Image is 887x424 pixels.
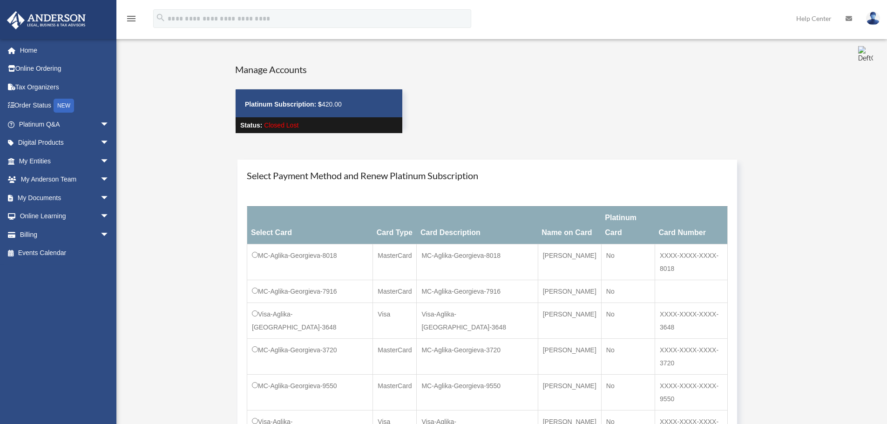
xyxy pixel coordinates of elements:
[538,374,601,410] td: [PERSON_NAME]
[538,206,601,244] th: Name on Card
[601,374,655,410] td: No
[417,303,538,338] td: Visa-Aglika-[GEOGRAPHIC_DATA]-3648
[235,63,403,76] h4: Manage Accounts
[247,280,373,303] td: MC-Aglika-Georgieva-7916
[7,115,123,134] a: Platinum Q&Aarrow_drop_down
[601,244,655,280] td: No
[601,303,655,338] td: No
[417,206,538,244] th: Card Description
[54,99,74,113] div: NEW
[655,338,727,374] td: XXXX-XXXX-XXXX-3720
[247,374,373,410] td: MC-Aglika-Georgieva-9550
[601,280,655,303] td: No
[538,244,601,280] td: [PERSON_NAME]
[126,13,137,24] i: menu
[100,152,119,171] span: arrow_drop_down
[655,206,727,244] th: Card Number
[655,244,727,280] td: XXXX-XXXX-XXXX-8018
[866,12,880,25] img: User Pic
[100,225,119,244] span: arrow_drop_down
[7,134,123,152] a: Digital Productsarrow_drop_down
[417,374,538,410] td: MC-Aglika-Georgieva-9550
[7,170,123,189] a: My Anderson Teamarrow_drop_down
[373,206,417,244] th: Card Type
[245,99,393,110] p: 420.00
[655,374,727,410] td: XXXX-XXXX-XXXX-9550
[4,11,88,29] img: Anderson Advisors Platinum Portal
[247,206,373,244] th: Select Card
[538,338,601,374] td: [PERSON_NAME]
[100,115,119,134] span: arrow_drop_down
[417,338,538,374] td: MC-Aglika-Georgieva-3720
[7,188,123,207] a: My Documentsarrow_drop_down
[417,244,538,280] td: MC-Aglika-Georgieva-8018
[373,244,417,280] td: MasterCard
[7,244,123,262] a: Events Calendar
[245,101,322,108] strong: Platinum Subscription: $
[156,13,166,23] i: search
[373,280,417,303] td: MasterCard
[7,78,123,96] a: Tax Organizers
[126,16,137,24] a: menu
[7,225,123,244] a: Billingarrow_drop_down
[100,134,119,153] span: arrow_drop_down
[247,303,373,338] td: Visa-Aglika-[GEOGRAPHIC_DATA]-3648
[7,152,123,170] a: My Entitiesarrow_drop_down
[7,96,123,115] a: Order StatusNEW
[538,303,601,338] td: [PERSON_NAME]
[601,338,655,374] td: No
[247,338,373,374] td: MC-Aglika-Georgieva-3720
[601,206,655,244] th: Platinum Card
[538,280,601,303] td: [PERSON_NAME]
[373,374,417,410] td: MasterCard
[7,207,123,226] a: Online Learningarrow_drop_down
[100,170,119,189] span: arrow_drop_down
[655,303,727,338] td: XXXX-XXXX-XXXX-3648
[247,169,728,182] h4: Select Payment Method and Renew Platinum Subscription
[373,338,417,374] td: MasterCard
[7,60,123,78] a: Online Ordering
[7,41,123,60] a: Home
[100,188,119,208] span: arrow_drop_down
[240,121,262,129] strong: Status:
[417,280,538,303] td: MC-Aglika-Georgieva-7916
[264,121,298,129] span: Closed Lost
[373,303,417,338] td: Visa
[247,244,373,280] td: MC-Aglika-Georgieva-8018
[100,207,119,226] span: arrow_drop_down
